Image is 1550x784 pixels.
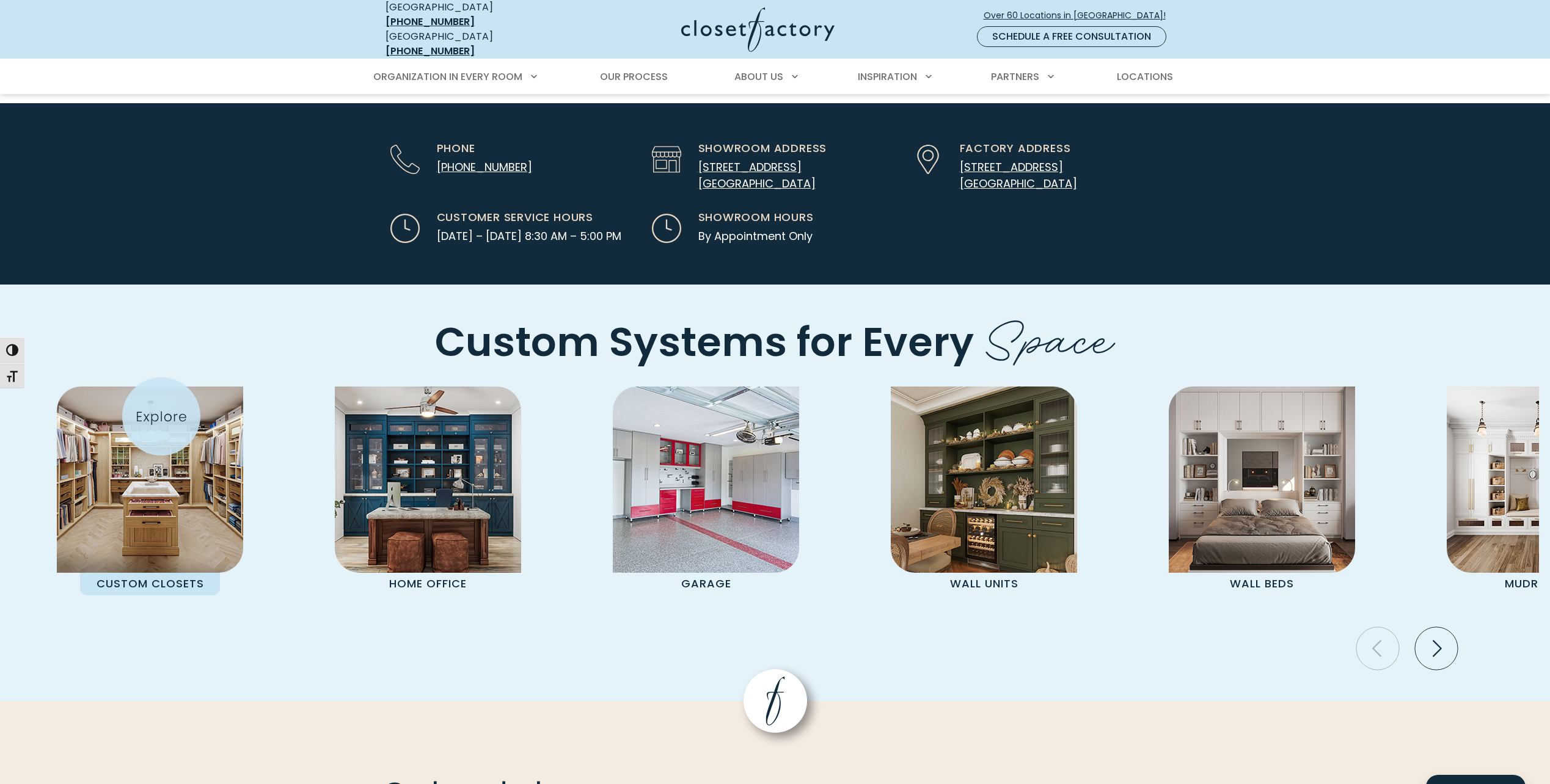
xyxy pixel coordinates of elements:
[698,209,814,225] span: Showroom Hours
[1351,622,1404,675] button: Previous slide
[373,70,522,84] span: Organization in Every Room
[1169,387,1355,573] img: Wall Bed
[386,15,475,29] a: [PHONE_NUMBER]
[1117,70,1173,84] span: Locations
[358,573,498,595] p: Home Office
[365,60,1186,94] nav: Primary Menu
[1123,387,1401,595] a: Wall Bed Wall Beds
[1192,573,1332,595] p: Wall Beds
[984,298,1115,371] span: Space
[600,70,668,84] span: Our Process
[914,573,1054,595] p: Wall Units
[57,387,243,573] img: Custom Closet with island
[858,70,917,84] span: Inspiration
[437,140,475,156] span: Phone
[991,70,1039,84] span: Partners
[386,29,563,59] div: [GEOGRAPHIC_DATA]
[960,159,1077,191] a: [STREET_ADDRESS][GEOGRAPHIC_DATA]
[698,159,816,191] a: [STREET_ADDRESS][GEOGRAPHIC_DATA]
[335,387,521,573] img: Home Office featuring desk and custom cabinetry
[289,387,567,595] a: Home Office featuring desk and custom cabinetry Home Office
[734,70,783,84] span: About Us
[698,228,813,244] span: By Appointment Only
[11,387,289,595] a: Custom Closet with island Custom Closets
[681,7,835,52] img: Closet Factory Logo
[567,387,845,595] a: Garage Cabinets Garage
[613,387,799,573] img: Garage Cabinets
[960,140,1071,156] span: Factory Address
[437,228,621,244] span: [DATE] – [DATE] 8:30 AM – 5:00 PM
[1410,622,1463,675] button: Next slide
[845,387,1123,595] a: Wall unit Wall Units
[386,44,475,58] a: [PHONE_NUMBER]
[891,387,1077,573] img: Wall unit
[698,140,827,156] span: Showroom Address
[437,159,532,175] a: [PHONE_NUMBER]
[80,573,220,595] p: Custom Closets
[437,209,594,225] span: Customer Service Hours
[983,5,1176,26] a: Over 60 Locations in [GEOGRAPHIC_DATA]!
[984,9,1175,22] span: Over 60 Locations in [GEOGRAPHIC_DATA]!
[435,314,974,370] span: Custom Systems for Every
[977,26,1166,47] a: Schedule a Free Consultation
[636,573,776,595] p: Garage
